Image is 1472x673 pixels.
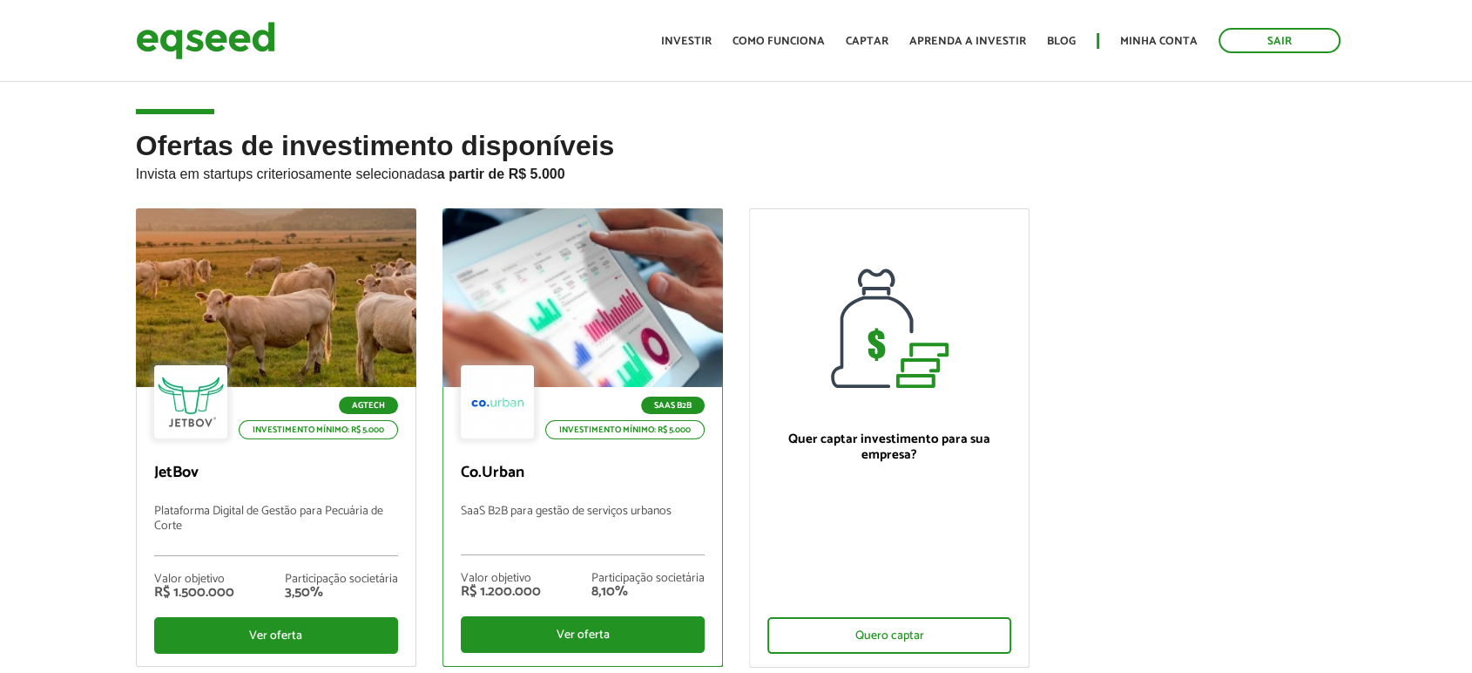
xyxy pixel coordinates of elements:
[136,161,1336,182] p: Invista em startups criteriosamente selecionadas
[1120,36,1198,47] a: Minha conta
[136,208,416,667] a: Agtech Investimento mínimo: R$ 5.000 JetBov Plataforma Digital de Gestão para Pecuária de Corte V...
[591,573,705,585] div: Participação societária
[339,397,398,414] p: Agtech
[437,167,565,181] strong: a partir de R$ 5.000
[846,36,888,47] a: Captar
[136,131,1336,208] h2: Ofertas de investimento disponíveis
[545,420,705,439] p: Investimento mínimo: R$ 5.000
[285,574,398,586] div: Participação societária
[461,505,705,555] p: SaaS B2B para gestão de serviços urbanos
[461,464,705,483] p: Co.Urban
[461,573,541,585] div: Valor objetivo
[442,208,723,667] a: SaaS B2B Investimento mínimo: R$ 5.000 Co.Urban SaaS B2B para gestão de serviços urbanos Valor ob...
[591,585,705,599] div: 8,10%
[1047,36,1076,47] a: Blog
[661,36,712,47] a: Investir
[909,36,1026,47] a: Aprenda a investir
[641,397,705,414] p: SaaS B2B
[154,617,398,654] div: Ver oferta
[461,616,705,653] div: Ver oferta
[461,585,541,599] div: R$ 1.200.000
[1219,28,1340,53] a: Sair
[285,586,398,600] div: 3,50%
[154,505,398,556] p: Plataforma Digital de Gestão para Pecuária de Corte
[767,617,1011,654] div: Quero captar
[733,36,825,47] a: Como funciona
[749,208,1030,668] a: Quer captar investimento para sua empresa? Quero captar
[154,464,398,483] p: JetBov
[767,432,1011,463] p: Quer captar investimento para sua empresa?
[136,17,275,64] img: EqSeed
[154,574,234,586] div: Valor objetivo
[239,420,398,439] p: Investimento mínimo: R$ 5.000
[154,586,234,600] div: R$ 1.500.000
